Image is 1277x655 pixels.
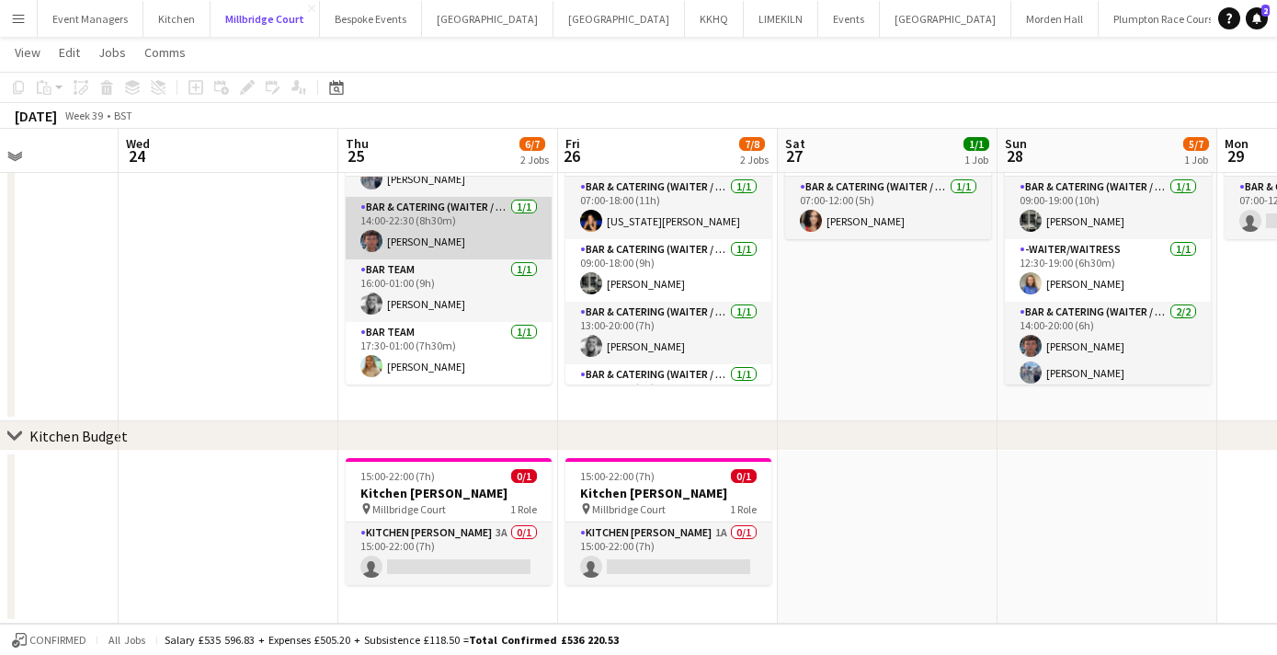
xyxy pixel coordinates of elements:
[211,1,320,37] button: Millbridge Court
[360,469,435,483] span: 15:00-22:00 (7h)
[818,1,880,37] button: Events
[565,112,771,385] app-job-card: 07:00-01:00 (18h) (Sat)7/7Millbridge Court7 RolesBar & Catering (Waiter / waitress)1/107:00-18:00...
[98,44,126,61] span: Jobs
[9,630,89,650] button: Confirmed
[114,109,132,122] div: BST
[510,502,537,516] span: 1 Role
[1246,7,1268,29] a: 2
[15,44,40,61] span: View
[61,109,107,122] span: Week 39
[346,135,369,152] span: Thu
[565,302,771,364] app-card-role: Bar & Catering (Waiter / waitress)1/113:00-20:00 (7h)[PERSON_NAME]
[422,1,553,37] button: [GEOGRAPHIC_DATA]
[592,502,666,516] span: Millbridge Court
[1184,153,1208,167] div: 1 Job
[565,523,771,585] app-card-role: Kitchen [PERSON_NAME]1A0/115:00-22:00 (7h)
[15,107,57,125] div: [DATE]
[785,135,805,152] span: Sat
[511,469,537,483] span: 0/1
[880,1,1011,37] button: [GEOGRAPHIC_DATA]
[1005,112,1211,385] app-job-card: 09:00-01:00 (16h) (Mon)5/7Millbridge Court6 RolesBar & Catering (Waiter / waitress)1/109:00-19:00...
[51,40,87,64] a: Edit
[685,1,744,37] button: KKHQ
[1011,1,1099,37] button: Morden Hall
[565,458,771,585] app-job-card: 15:00-22:00 (7h)0/1Kitchen [PERSON_NAME] Millbridge Court1 RoleKitchen [PERSON_NAME]1A0/115:00-22...
[346,458,552,585] app-job-card: 15:00-22:00 (7h)0/1Kitchen [PERSON_NAME] Millbridge Court1 RoleKitchen [PERSON_NAME]3A0/115:00-22...
[565,239,771,302] app-card-role: Bar & Catering (Waiter / waitress)1/109:00-18:00 (9h)[PERSON_NAME]
[744,1,818,37] button: LIMEKILN
[731,469,757,483] span: 0/1
[740,153,769,167] div: 2 Jobs
[1183,137,1209,151] span: 5/7
[59,44,80,61] span: Edit
[126,135,150,152] span: Wed
[563,145,580,167] span: 26
[143,1,211,37] button: Kitchen
[346,259,552,322] app-card-role: Bar Team1/116:00-01:00 (9h)[PERSON_NAME]
[782,145,805,167] span: 27
[1002,145,1027,167] span: 28
[785,112,991,239] app-job-card: 07:00-12:00 (5h)1/1Millbridge Court1 RoleBar & Catering (Waiter / waitress)1/107:00-12:00 (5h)[PE...
[29,634,86,647] span: Confirmed
[29,427,128,445] div: Kitchen Budget
[137,40,193,64] a: Comms
[964,153,988,167] div: 1 Job
[519,137,545,151] span: 6/7
[739,137,765,151] span: 7/8
[553,1,685,37] button: [GEOGRAPHIC_DATA]
[144,44,186,61] span: Comms
[346,485,552,501] h3: Kitchen [PERSON_NAME]
[7,40,48,64] a: View
[1225,135,1248,152] span: Mon
[580,469,655,483] span: 15:00-22:00 (7h)
[1005,135,1027,152] span: Sun
[123,145,150,167] span: 24
[565,135,580,152] span: Fri
[565,364,771,427] app-card-role: Bar & Catering (Waiter / waitress)1/113:00-21:00 (8h)
[565,177,771,239] app-card-role: Bar & Catering (Waiter / waitress)1/107:00-18:00 (11h)[US_STATE][PERSON_NAME]
[730,502,757,516] span: 1 Role
[469,633,619,647] span: Total Confirmed £536 220.53
[1222,145,1248,167] span: 29
[165,633,619,647] div: Salary £535 596.83 + Expenses £505.20 + Subsistence £118.50 =
[91,40,133,64] a: Jobs
[1005,302,1211,391] app-card-role: Bar & Catering (Waiter / waitress)2/214:00-20:00 (6h)[PERSON_NAME][PERSON_NAME]
[320,1,422,37] button: Bespoke Events
[343,145,369,167] span: 25
[963,137,989,151] span: 1/1
[1099,1,1234,37] button: Plumpton Race Course
[520,153,549,167] div: 2 Jobs
[38,1,143,37] button: Event Managers
[346,112,552,385] app-job-card: 09:00-01:00 (16h) (Fri)6/6Millbridge Court6 Roles[PERSON_NAME]Bar & Catering (Waiter / waitress)1...
[1005,177,1211,239] app-card-role: Bar & Catering (Waiter / waitress)1/109:00-19:00 (10h)[PERSON_NAME]
[565,485,771,501] h3: Kitchen [PERSON_NAME]
[346,322,552,385] app-card-role: Bar Team1/117:30-01:00 (7h30m)[PERSON_NAME]
[785,177,991,239] app-card-role: Bar & Catering (Waiter / waitress)1/107:00-12:00 (5h)[PERSON_NAME]
[1261,5,1270,17] span: 2
[372,502,446,516] span: Millbridge Court
[105,633,149,647] span: All jobs
[346,197,552,259] app-card-role: Bar & Catering (Waiter / waitress)1/114:00-22:30 (8h30m)[PERSON_NAME]
[346,523,552,585] app-card-role: Kitchen [PERSON_NAME]3A0/115:00-22:00 (7h)
[1005,239,1211,302] app-card-role: -Waiter/Waitress1/112:30-19:00 (6h30m)[PERSON_NAME]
